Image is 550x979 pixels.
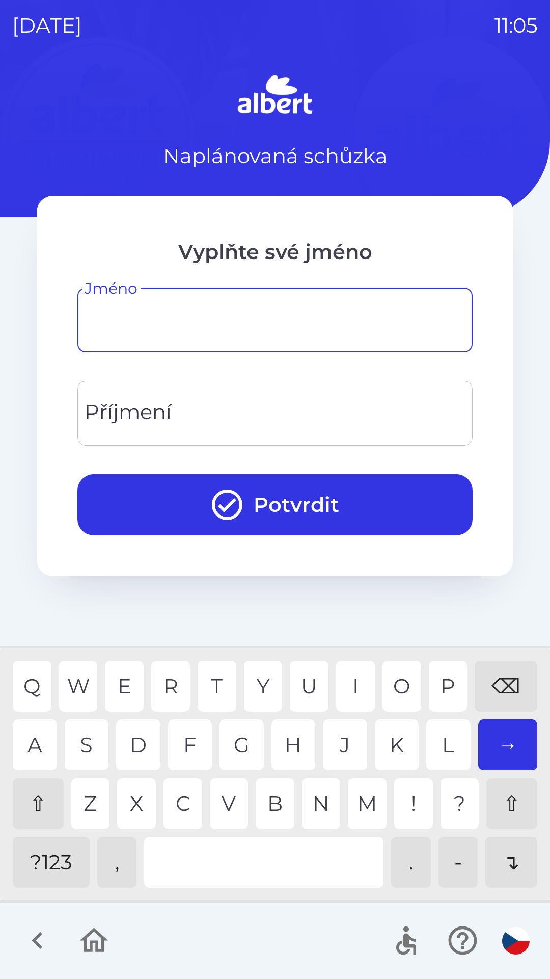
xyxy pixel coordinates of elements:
[77,474,473,535] button: Potvrdit
[502,927,530,955] img: cs flag
[77,237,473,267] p: Vyplňte své jméno
[85,277,137,299] label: Jméno
[163,141,388,171] p: Naplánovaná schůzka
[37,71,513,120] img: Logo
[12,10,82,41] p: [DATE]
[494,10,538,41] p: 11:05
